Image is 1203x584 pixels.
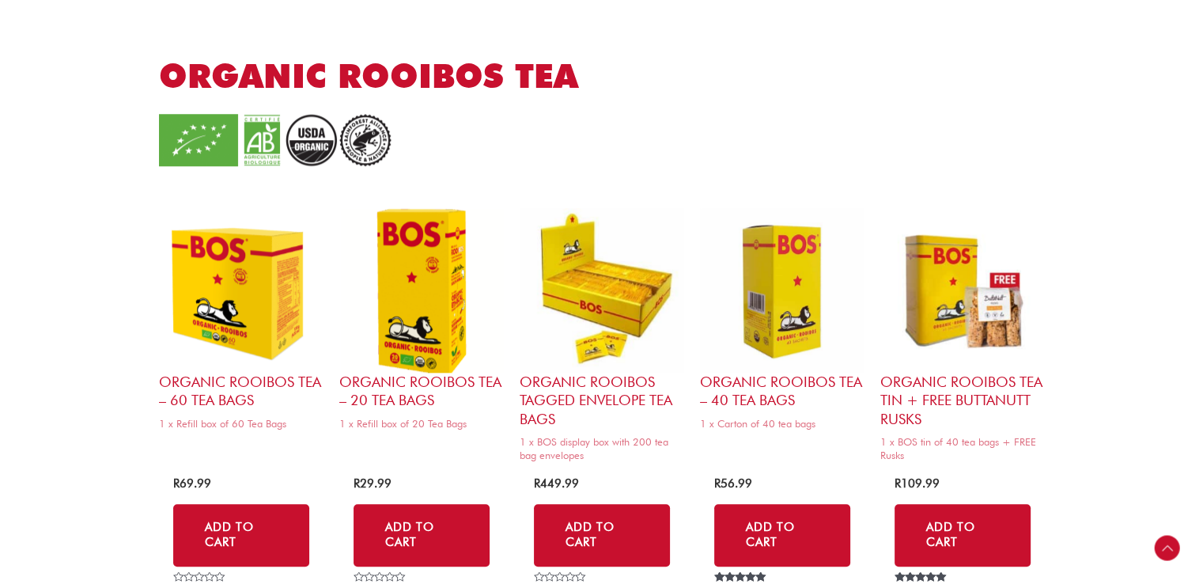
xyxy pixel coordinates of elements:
bdi: 29.99 [354,476,392,491]
span: R [714,476,721,491]
span: 1 x Refill box of 20 Tea Bags [339,417,504,430]
a: Organic Rooibos Tagged Envelope Tea Bags1 x BOS display box with 200 tea bag envelopes [520,208,684,468]
a: Add to cart: “Organic Rooibos Tea - 40 tea bags” [714,504,850,567]
a: Organic Rooibos Tea – 60 Tea Bags1 x Refill box of 60 Tea Bags [159,208,323,435]
bdi: 56.99 [714,476,752,491]
h2: Organic Rooibos Tea – 60 Tea Bags [159,373,323,410]
h2: Organic Rooibos Tagged Envelope Tea Bags [520,373,684,428]
a: Organic Rooibos Tea – 40 tea bags1 x Carton of 40 tea bags [700,208,864,435]
img: organic_2.png [159,114,396,166]
img: Organic Rooibos Tagged Envelope Tea Bags [520,208,684,373]
span: R [173,476,180,491]
img: BOS organic rooibos tea 20 tea bags [339,208,504,373]
img: organic rooibos tea tin [880,208,1045,373]
h2: Organic Rooibos Tea Tin + FREE ButtaNutt Rusks [880,373,1045,428]
bdi: 69.99 [173,476,211,491]
img: BOS_tea-bag-carton-copy [700,208,864,373]
bdi: 109.99 [895,476,940,491]
a: Organic Rooibos Tea – 20 Tea Bags1 x Refill box of 20 Tea Bags [339,208,504,435]
img: organic rooibos tea 20 tea bags (copy) [159,208,323,373]
bdi: 449.99 [534,476,579,491]
span: R [354,476,360,491]
span: 1 x Refill box of 60 Tea Bags [159,417,323,430]
span: 1 x BOS display box with 200 tea bag envelopes [520,435,684,462]
a: Add to cart: “Organic Rooibos Tagged Envelope Tea Bags” [534,504,670,567]
span: 1 x BOS tin of 40 tea bags + FREE Rusks [880,435,1045,462]
span: 1 x Carton of 40 tea bags [700,417,864,430]
h2: Organic Rooibos Tea – 40 tea bags [700,373,864,410]
h2: Organic Rooibos Tea – 20 Tea Bags [339,373,504,410]
a: Add to cart: “Organic Rooibos Tea - 20 Tea Bags” [354,504,490,567]
h2: ORGANIC ROOIBOS TEA [159,55,631,98]
a: Organic Rooibos Tea Tin + FREE ButtaNutt Rusks1 x BOS tin of 40 tea bags + FREE Rusks [880,208,1045,468]
a: Add to cart: “Organic Rooibos Tea - 60 Tea Bags” [173,504,309,567]
span: R [895,476,901,491]
a: Add to cart: “Organic Rooibos Tea Tin + FREE ButtaNutt Rusks” [895,504,1031,567]
span: R [534,476,540,491]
